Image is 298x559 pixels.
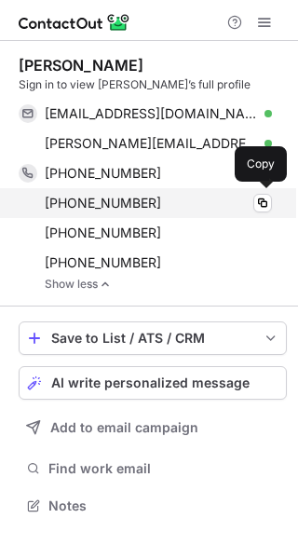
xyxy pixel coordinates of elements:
a: Show less [45,278,287,291]
img: ContactOut v5.3.10 [19,11,130,34]
button: save-profile-one-click [19,321,287,355]
span: Notes [48,498,279,514]
div: Save to List / ATS / CRM [51,331,254,346]
span: [PERSON_NAME][EMAIL_ADDRESS][DOMAIN_NAME] [45,135,258,152]
img: - [100,278,111,291]
div: [PERSON_NAME] [19,56,143,75]
button: Find work email [19,456,287,482]
span: Add to email campaign [50,420,198,435]
span: [PHONE_NUMBER] [45,195,161,211]
button: Add to email campaign [19,411,287,444]
span: Find work email [48,460,279,477]
span: AI write personalized message [51,375,250,390]
div: Sign in to view [PERSON_NAME]’s full profile [19,76,287,93]
span: [PHONE_NUMBER] [45,165,161,182]
span: [PHONE_NUMBER] [45,254,161,271]
button: AI write personalized message [19,366,287,400]
button: Notes [19,493,287,519]
span: [EMAIL_ADDRESS][DOMAIN_NAME] [45,105,258,122]
span: [PHONE_NUMBER] [45,225,161,241]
